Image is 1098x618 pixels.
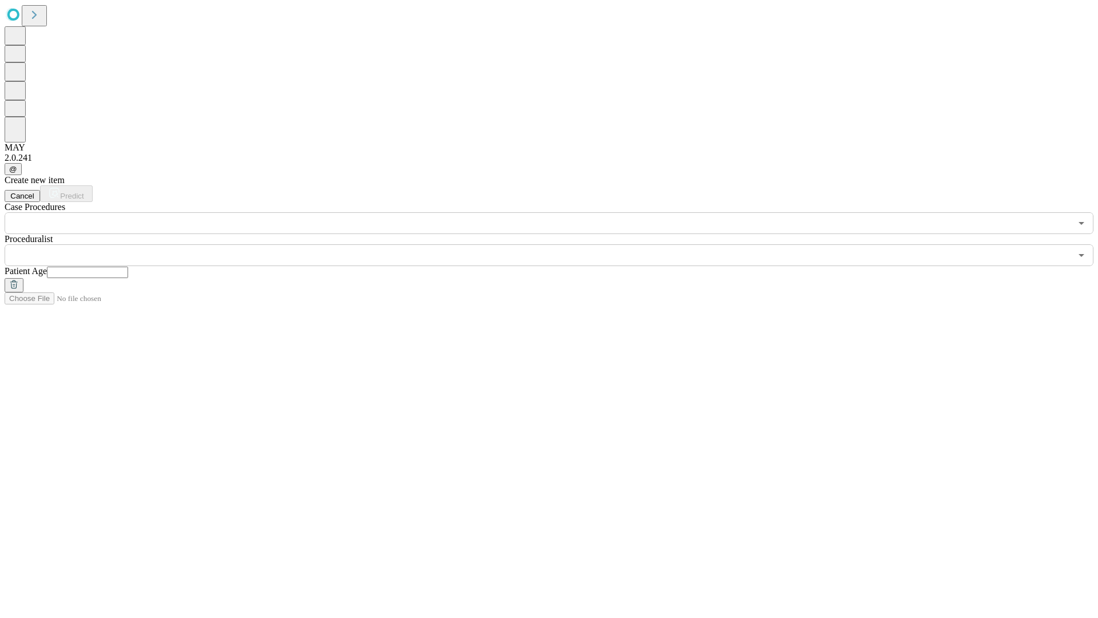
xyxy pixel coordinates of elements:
[1073,215,1089,231] button: Open
[9,165,17,173] span: @
[5,142,1093,153] div: MAY
[5,234,53,244] span: Proceduralist
[40,185,93,202] button: Predict
[5,153,1093,163] div: 2.0.241
[5,202,65,212] span: Scheduled Procedure
[5,175,65,185] span: Create new item
[5,190,40,202] button: Cancel
[60,192,83,200] span: Predict
[5,163,22,175] button: @
[10,192,34,200] span: Cancel
[5,266,47,276] span: Patient Age
[1073,247,1089,263] button: Open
